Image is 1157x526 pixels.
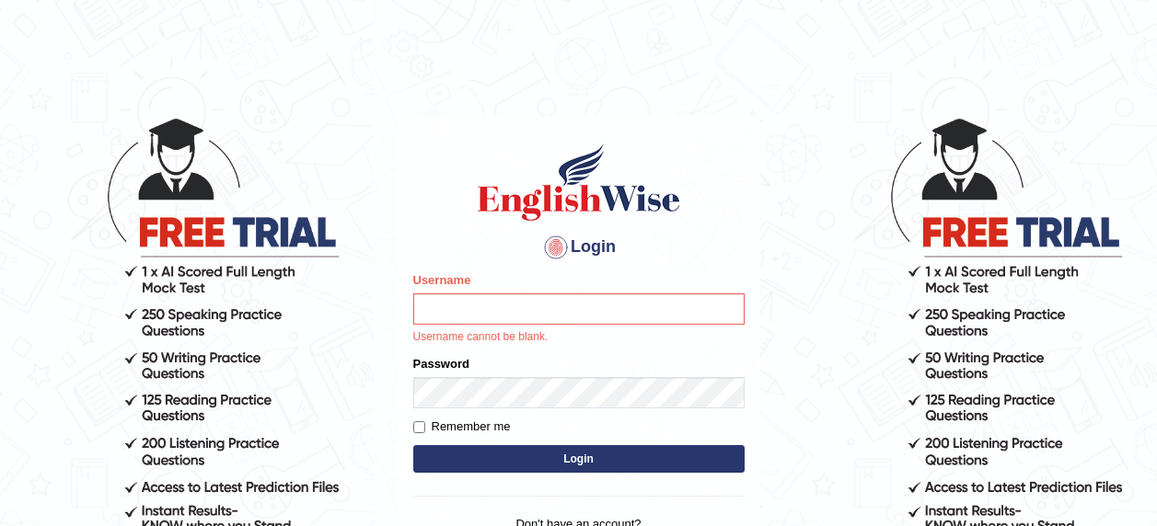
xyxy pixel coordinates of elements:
[413,271,471,289] label: Username
[413,417,511,436] label: Remember me
[413,421,425,433] input: Remember me
[474,141,684,223] img: Logo of English Wise sign in for intelligent practice with AI
[413,445,745,473] button: Login
[413,329,745,346] p: Username cannot be blank.
[413,233,745,262] h4: Login
[413,355,469,372] label: Password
